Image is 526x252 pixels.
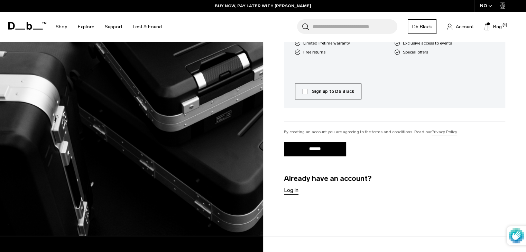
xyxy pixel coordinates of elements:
button: Bag (1) [484,22,502,31]
label: Sign up to Db Black [302,88,354,95]
a: Log in [284,186,298,194]
a: Lost & Found [133,14,162,39]
a: Explore [78,14,94,39]
a: Shop [56,14,67,39]
span: (1) [502,22,507,28]
a: Db Black [408,19,436,34]
h4: Already have an account? [284,173,506,195]
a: Privacy Policy [432,129,457,135]
span: Free returns [303,49,325,55]
span: Bag [493,23,502,30]
span: Account [456,23,474,30]
span: Exclusive access to events [403,40,452,46]
a: Account [447,22,474,31]
span: Special offers [403,49,428,55]
div: By creating an account you are agreeing to the terms and conditions. Read our . [284,129,506,135]
img: Protected by hCaptcha [509,226,524,245]
a: BUY NOW, PAY LATER WITH [PERSON_NAME] [215,3,311,9]
span: Limited lifetime warranty [303,40,350,46]
nav: Main Navigation [50,12,167,42]
a: Support [105,14,122,39]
